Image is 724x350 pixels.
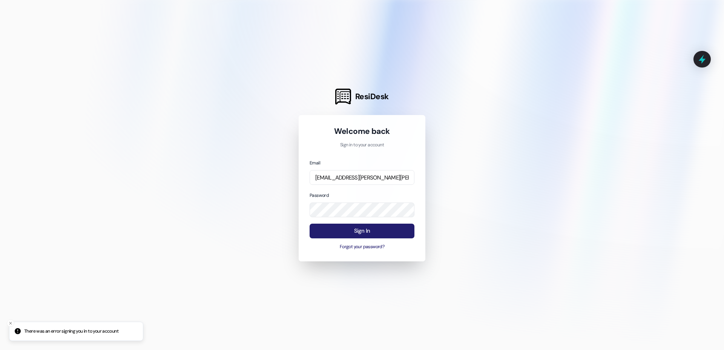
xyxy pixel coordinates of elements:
[310,244,414,250] button: Forgot your password?
[310,170,414,185] input: name@example.com
[310,126,414,137] h1: Welcome back
[7,319,14,327] button: Close toast
[310,192,329,198] label: Password
[310,142,414,149] p: Sign in to your account
[310,160,320,166] label: Email
[355,91,389,102] span: ResiDesk
[310,224,414,238] button: Sign In
[24,328,118,335] p: There was an error signing you in to your account
[335,89,351,104] img: ResiDesk Logo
